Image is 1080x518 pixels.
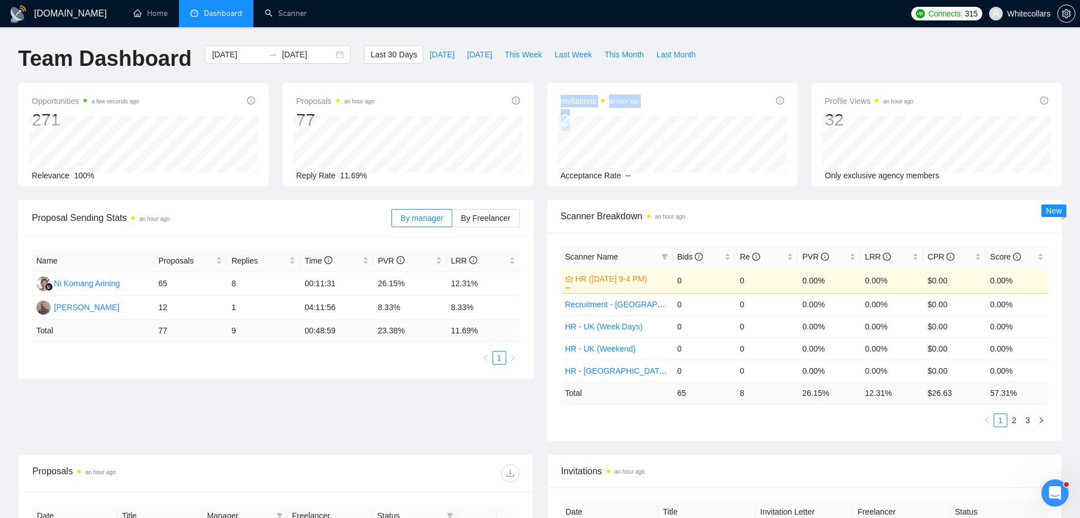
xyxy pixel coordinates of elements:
[447,296,520,320] td: 8.33%
[305,256,332,265] span: Time
[673,382,735,404] td: 65
[296,94,374,108] span: Proposals
[482,354,489,361] span: left
[916,9,925,18] img: upwork-logo.png
[32,171,69,180] span: Relevance
[565,322,643,331] a: HR - UK (Week Days)
[504,48,542,61] span: This Week
[36,277,51,291] img: NK
[923,360,986,382] td: $0.00
[735,360,798,382] td: 0
[154,272,227,296] td: 65
[268,50,277,59] span: swap-right
[204,9,242,18] span: Dashboard
[36,302,119,311] a: MA[PERSON_NAME]
[990,252,1021,261] span: Score
[626,171,631,180] span: --
[655,214,685,220] time: an hour ago
[825,109,914,131] div: 32
[154,320,227,342] td: 77
[946,253,954,261] span: info-circle
[986,315,1048,337] td: 0.00%
[1040,97,1048,105] span: info-circle
[661,253,668,260] span: filter
[451,256,477,265] span: LRR
[296,171,335,180] span: Reply Rate
[159,254,214,267] span: Proposals
[965,7,977,20] span: 315
[512,97,520,105] span: info-circle
[609,98,639,105] time: an hour ago
[860,337,923,360] td: 0.00%
[461,214,510,223] span: By Freelancer
[9,5,27,23] img: logo
[1046,206,1062,215] span: New
[923,293,986,315] td: $0.00
[561,464,1048,478] span: Invitations
[650,45,702,64] button: Last Month
[300,296,373,320] td: 04:11:56
[798,337,860,360] td: 0.00%
[324,256,332,264] span: info-circle
[576,273,666,285] a: HR ([DATE] 9-4 PM)
[231,254,287,267] span: Replies
[447,272,520,296] td: 12.31%
[735,268,798,293] td: 0
[825,171,940,180] span: Only exclusive agency members
[673,268,735,293] td: 0
[561,209,1049,223] span: Scanner Breakdown
[923,382,986,404] td: $ 26.63
[506,351,520,365] button: right
[673,293,735,315] td: 0
[565,252,618,261] span: Scanner Name
[695,253,703,261] span: info-circle
[510,354,516,361] span: right
[1058,9,1075,18] span: setting
[561,382,673,404] td: Total
[752,253,760,261] span: info-circle
[268,50,277,59] span: to
[735,337,798,360] td: 0
[378,256,405,265] span: PVR
[860,360,923,382] td: 0.00%
[32,250,154,272] th: Name
[212,48,264,61] input: Start date
[798,268,860,293] td: 0.00%
[986,337,1048,360] td: 0.00%
[980,413,994,427] li: Previous Page
[992,10,1000,18] span: user
[986,293,1048,315] td: 0.00%
[32,464,276,482] div: Proposals
[265,9,307,18] a: searchScanner
[656,48,695,61] span: Last Month
[1008,414,1020,427] a: 2
[821,253,829,261] span: info-circle
[740,252,760,261] span: Re
[32,211,391,225] span: Proposal Sending Stats
[32,320,154,342] td: Total
[467,48,492,61] span: [DATE]
[1035,413,1048,427] button: right
[615,469,645,475] time: an hour ago
[659,248,670,265] span: filter
[373,272,447,296] td: 26.15%
[677,252,703,261] span: Bids
[798,360,860,382] td: 0.00%
[506,351,520,365] li: Next Page
[45,283,53,291] img: gigradar-bm.png
[493,351,506,365] li: 1
[479,351,493,365] li: Previous Page
[735,293,798,315] td: 0
[340,171,367,180] span: 11.69%
[91,98,139,105] time: a few seconds ago
[1057,5,1075,23] button: setting
[32,109,139,131] div: 271
[501,464,519,482] button: download
[798,293,860,315] td: 0.00%
[134,9,168,18] a: homeHome
[825,94,914,108] span: Profile Views
[227,296,300,320] td: 1
[1038,417,1045,424] span: right
[928,7,962,20] span: Connects:
[798,315,860,337] td: 0.00%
